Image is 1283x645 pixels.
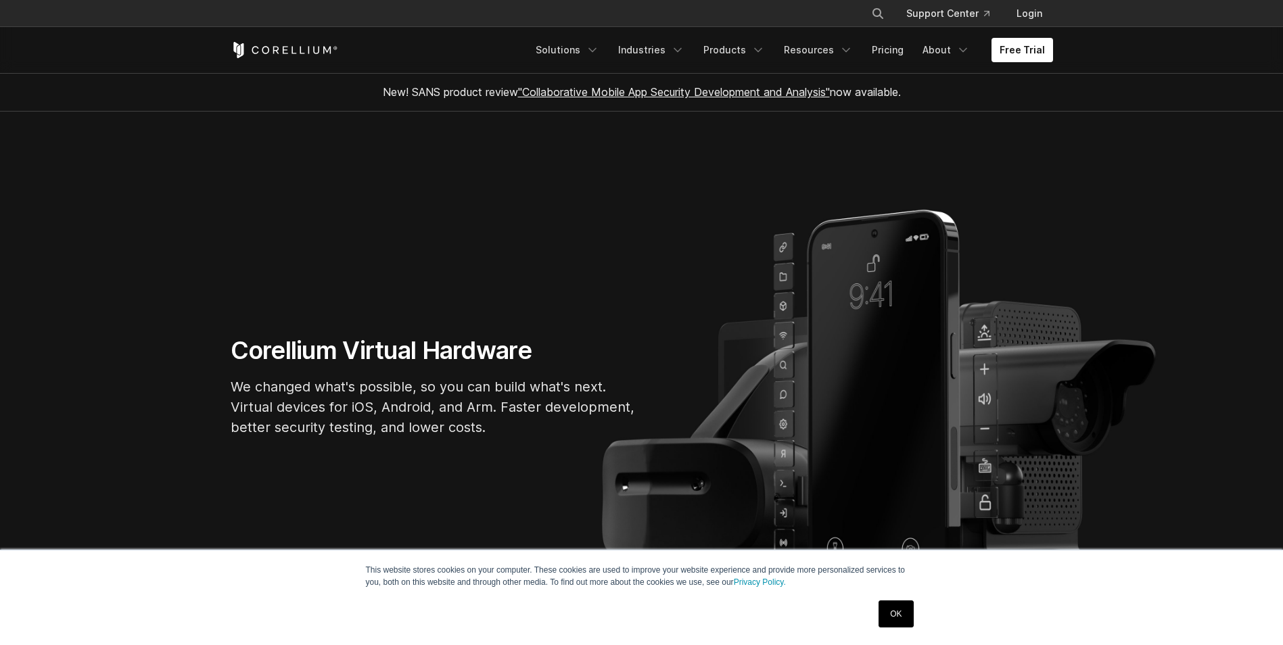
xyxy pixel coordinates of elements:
div: Navigation Menu [855,1,1053,26]
a: Privacy Policy. [734,577,786,587]
a: OK [879,600,913,627]
a: Free Trial [992,38,1053,62]
div: Navigation Menu [528,38,1053,62]
button: Search [866,1,890,26]
p: We changed what's possible, so you can build what's next. Virtual devices for iOS, Android, and A... [231,377,636,437]
a: "Collaborative Mobile App Security Development and Analysis" [518,85,830,99]
a: Support Center [895,1,1000,26]
a: Industries [610,38,693,62]
a: Solutions [528,38,607,62]
span: New! SANS product review now available. [383,85,901,99]
a: About [914,38,978,62]
a: Resources [776,38,861,62]
p: This website stores cookies on your computer. These cookies are used to improve your website expe... [366,564,918,588]
h1: Corellium Virtual Hardware [231,335,636,366]
a: Pricing [864,38,912,62]
a: Products [695,38,773,62]
a: Login [1006,1,1053,26]
a: Corellium Home [231,42,338,58]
